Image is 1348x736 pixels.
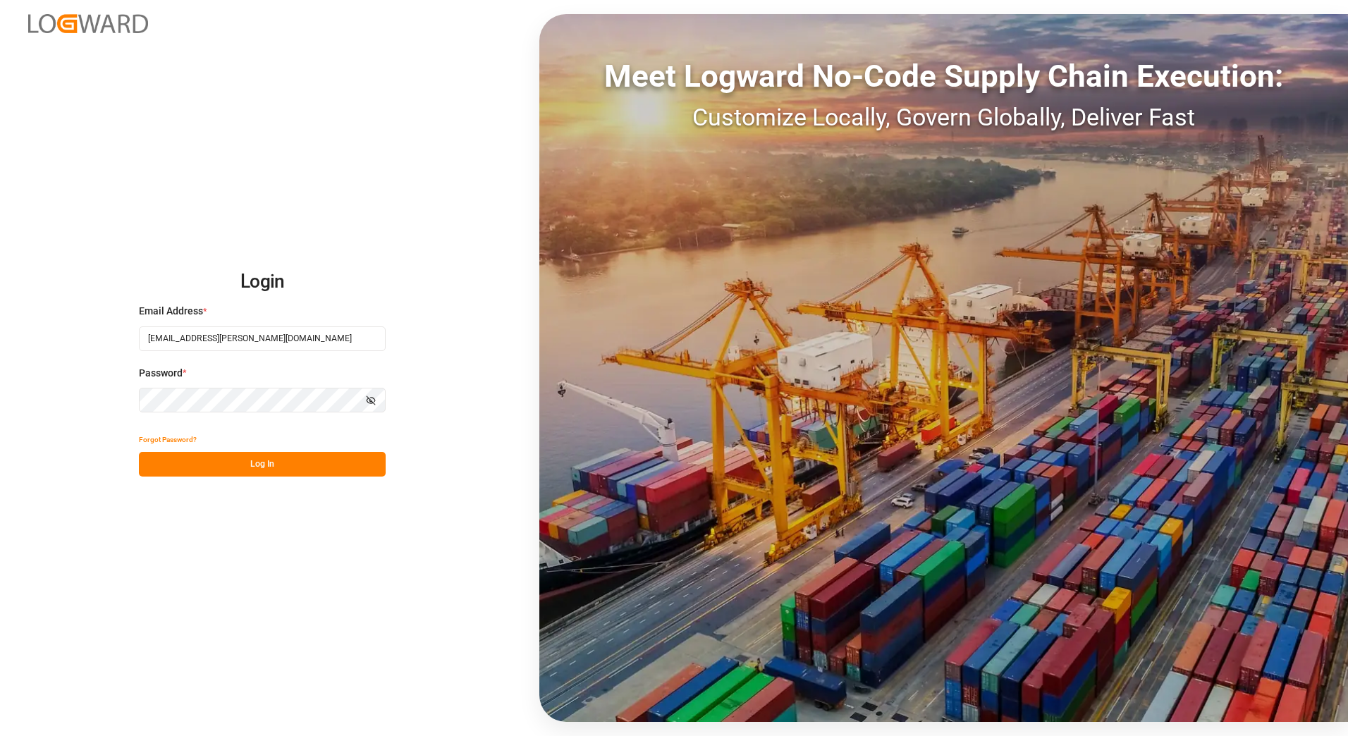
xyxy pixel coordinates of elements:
[139,427,197,452] button: Forgot Password?
[139,452,386,477] button: Log In
[139,366,183,381] span: Password
[139,326,386,351] input: Enter your email
[139,304,203,319] span: Email Address
[28,14,148,33] img: Logward_new_orange.png
[539,53,1348,99] div: Meet Logward No-Code Supply Chain Execution:
[539,99,1348,135] div: Customize Locally, Govern Globally, Deliver Fast
[139,259,386,305] h2: Login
